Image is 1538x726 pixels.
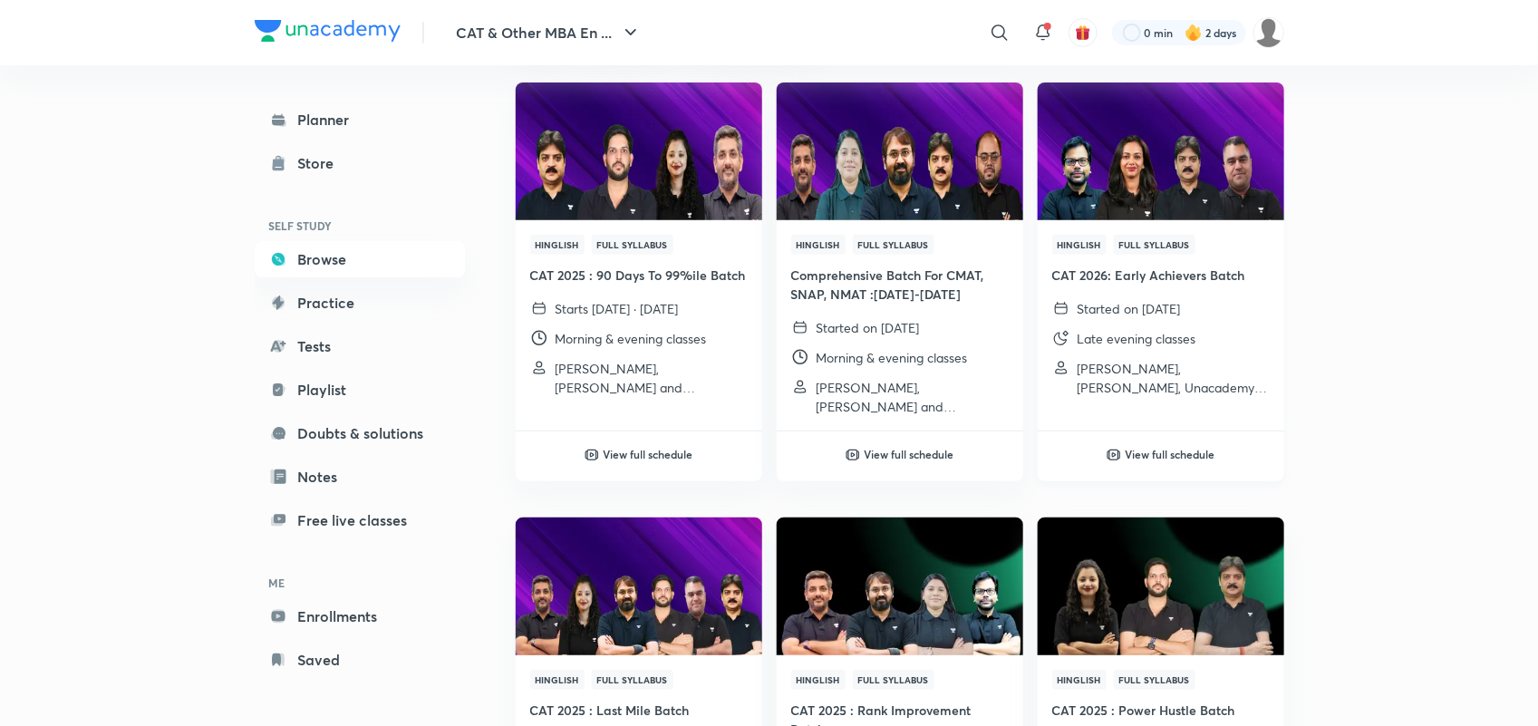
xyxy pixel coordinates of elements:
span: Hinglish [791,235,846,255]
div: Store [298,152,345,174]
span: Full Syllabus [853,235,934,255]
a: ThumbnailHinglishFull SyllabusCAT 2025 : 90 Days To 99%ile BatchStarts [DATE] · [DATE]Morning & e... [516,82,762,411]
button: avatar [1069,18,1098,47]
h6: View full schedule [1125,446,1214,462]
h4: CAT 2025 : Last Mile Batch [530,701,748,720]
p: Morning & evening classes [817,348,968,367]
button: CAT & Other MBA En ... [446,15,653,51]
img: streak [1185,24,1203,42]
span: Full Syllabus [592,235,673,255]
a: Notes [255,459,465,495]
h6: View full schedule [864,446,953,462]
img: Thumbnail [1035,516,1286,656]
h4: CAT 2025 : Power Hustle Batch [1052,701,1270,720]
img: Thumbnail [774,516,1025,656]
img: play [1107,448,1121,462]
a: ThumbnailHinglishFull SyllabusCAT 2026: Early Achievers BatchStarted on [DATE]Late evening classe... [1038,82,1284,411]
h6: SELF STUDY [255,210,465,241]
a: Planner [255,102,465,138]
p: Started on [DATE] [817,318,920,337]
img: avatar [1075,24,1091,41]
h4: CAT 2025 : 90 Days To 99%ile Batch [530,266,748,285]
span: Full Syllabus [592,670,673,690]
p: Starts [DATE] · [DATE] [556,299,679,318]
a: Doubts & solutions [255,415,465,451]
a: ThumbnailHinglishFull SyllabusComprehensive Batch For CMAT, SNAP, NMAT :[DATE]-[DATE]Started on [... [777,82,1023,431]
h4: CAT 2026: Early Achievers Batch [1052,266,1270,285]
p: Morning & evening classes [556,329,707,348]
img: Thumbnail [513,81,764,221]
span: Hinglish [1052,235,1107,255]
h6: ME [255,567,465,598]
img: Company Logo [255,20,401,42]
span: Full Syllabus [853,670,934,690]
span: Hinglish [791,670,846,690]
h4: Comprehensive Batch For CMAT, SNAP, NMAT :[DATE]-[DATE] [791,266,1009,304]
img: play [585,448,599,462]
a: Tests [255,328,465,364]
a: Browse [255,241,465,277]
img: Coolm [1253,17,1284,48]
a: Playlist [255,372,465,408]
span: Hinglish [530,670,585,690]
a: Company Logo [255,20,401,46]
span: Hinglish [530,235,585,255]
a: Practice [255,285,465,321]
img: Thumbnail [1035,81,1286,221]
p: Lokesh Agarwal, Ravi Kumar and Alpa Sharma [556,359,748,397]
p: Lokesh Agarwal, Amiya Kumar, Unacademy CAT & Other MBA Entrance Tests and 1 more [1078,359,1270,397]
p: Late evening classes [1078,329,1196,348]
img: play [846,448,860,462]
span: Full Syllabus [1114,235,1195,255]
img: Thumbnail [513,516,764,656]
a: Free live classes [255,502,465,538]
span: Hinglish [1052,670,1107,690]
a: Store [255,145,465,181]
p: Lokesh Agarwal, Deepika Awasthi and Ronakkumar Shah [817,378,1009,416]
a: Enrollments [255,598,465,634]
p: Started on [DATE] [1078,299,1181,318]
span: Full Syllabus [1114,670,1195,690]
h6: View full schedule [603,446,692,462]
img: Thumbnail [774,81,1025,221]
a: Saved [255,642,465,678]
